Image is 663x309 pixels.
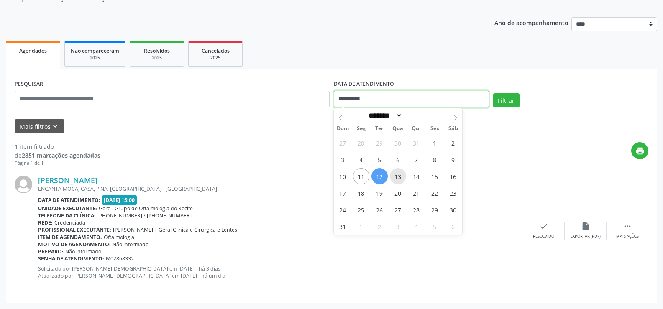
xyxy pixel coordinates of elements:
span: Credenciada [54,219,85,226]
span: Agosto 5, 2025 [371,151,388,168]
input: Year [402,111,430,120]
div: 1 item filtrado [15,142,100,151]
span: Não compareceram [71,47,119,54]
span: Sáb [444,126,462,131]
div: ENCANTA MOCA, CASA, PINA, [GEOGRAPHIC_DATA] - [GEOGRAPHIC_DATA] [38,185,523,192]
span: Agosto 14, 2025 [408,168,425,184]
span: Julho 27, 2025 [335,135,351,151]
span: Julho 31, 2025 [408,135,425,151]
span: Agosto 22, 2025 [427,185,443,201]
div: Exportar (PDF) [571,234,601,240]
span: Não informado [113,241,148,248]
span: Agosto 3, 2025 [335,151,351,168]
b: Data de atendimento: [38,197,100,204]
span: Setembro 5, 2025 [427,218,443,235]
span: Setembro 1, 2025 [353,218,369,235]
button: Mais filtroskeyboard_arrow_down [15,119,64,134]
span: Oftalmologia [104,234,134,241]
span: Sex [425,126,444,131]
span: Gore - Grupo de Oftalmologia do Recife [99,205,193,212]
a: [PERSON_NAME] [38,176,97,185]
div: Mais ações [616,234,639,240]
span: Qui [407,126,425,131]
button: print [631,142,648,159]
b: Profissional executante: [38,226,111,233]
div: de [15,151,100,160]
i:  [623,222,632,231]
span: Agosto 11, 2025 [353,168,369,184]
label: DATA DE ATENDIMENTO [334,78,394,91]
span: Julho 28, 2025 [353,135,369,151]
span: [DATE] 15:00 [102,195,137,205]
span: Julho 29, 2025 [371,135,388,151]
span: Agosto 4, 2025 [353,151,369,168]
i: insert_drive_file [581,222,590,231]
span: Ter [370,126,389,131]
p: Solicitado por [PERSON_NAME][DEMOGRAPHIC_DATA] em [DATE] - há 3 dias Atualizado por [PERSON_NAME]... [38,265,523,279]
b: Preparo: [38,248,64,255]
b: Senha de atendimento: [38,255,104,262]
span: Julho 30, 2025 [390,135,406,151]
span: Agosto 26, 2025 [371,202,388,218]
span: Agosto 13, 2025 [390,168,406,184]
label: PESQUISAR [15,78,43,91]
span: Agosto 23, 2025 [445,185,461,201]
span: Agosto 27, 2025 [390,202,406,218]
span: Agosto 19, 2025 [371,185,388,201]
span: Agosto 9, 2025 [445,151,461,168]
span: Agosto 2, 2025 [445,135,461,151]
span: Setembro 6, 2025 [445,218,461,235]
div: Resolvido [533,234,554,240]
div: Página 1 de 1 [15,160,100,167]
span: Cancelados [202,47,230,54]
span: Agosto 1, 2025 [427,135,443,151]
img: img [15,176,32,193]
span: Agosto 24, 2025 [335,202,351,218]
span: Agosto 20, 2025 [390,185,406,201]
span: [PERSON_NAME] | Geral Clinica e Cirurgica e Lentes [113,226,237,233]
span: Qua [389,126,407,131]
b: Motivo de agendamento: [38,241,111,248]
span: Agosto 18, 2025 [353,185,369,201]
div: 2025 [71,55,119,61]
span: Não informado [65,248,101,255]
span: Agosto 16, 2025 [445,168,461,184]
i: keyboard_arrow_down [51,122,60,131]
span: Agosto 29, 2025 [427,202,443,218]
b: Rede: [38,219,53,226]
strong: 2851 marcações agendadas [22,151,100,159]
span: Agosto 10, 2025 [335,168,351,184]
span: Seg [352,126,370,131]
span: Agosto 15, 2025 [427,168,443,184]
span: Agosto 28, 2025 [408,202,425,218]
span: Dom [334,126,352,131]
span: Agosto 31, 2025 [335,218,351,235]
span: Agosto 8, 2025 [427,151,443,168]
div: 2025 [195,55,236,61]
div: 2025 [136,55,178,61]
b: Item de agendamento: [38,234,102,241]
span: Agosto 30, 2025 [445,202,461,218]
span: Setembro 2, 2025 [371,218,388,235]
button: Filtrar [493,93,520,107]
span: Setembro 3, 2025 [390,218,406,235]
span: Agosto 21, 2025 [408,185,425,201]
b: Unidade executante: [38,205,97,212]
i: check [539,222,548,231]
i: print [635,146,645,156]
span: Agosto 12, 2025 [371,168,388,184]
span: Agendados [19,47,47,54]
span: Resolvidos [144,47,170,54]
span: Agosto 17, 2025 [335,185,351,201]
span: Agosto 7, 2025 [408,151,425,168]
span: M02868332 [106,255,134,262]
select: Month [366,111,403,120]
span: Agosto 25, 2025 [353,202,369,218]
span: Agosto 6, 2025 [390,151,406,168]
span: [PHONE_NUMBER] / [PHONE_NUMBER] [97,212,192,219]
span: Setembro 4, 2025 [408,218,425,235]
p: Ano de acompanhamento [494,17,568,28]
b: Telefone da clínica: [38,212,96,219]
